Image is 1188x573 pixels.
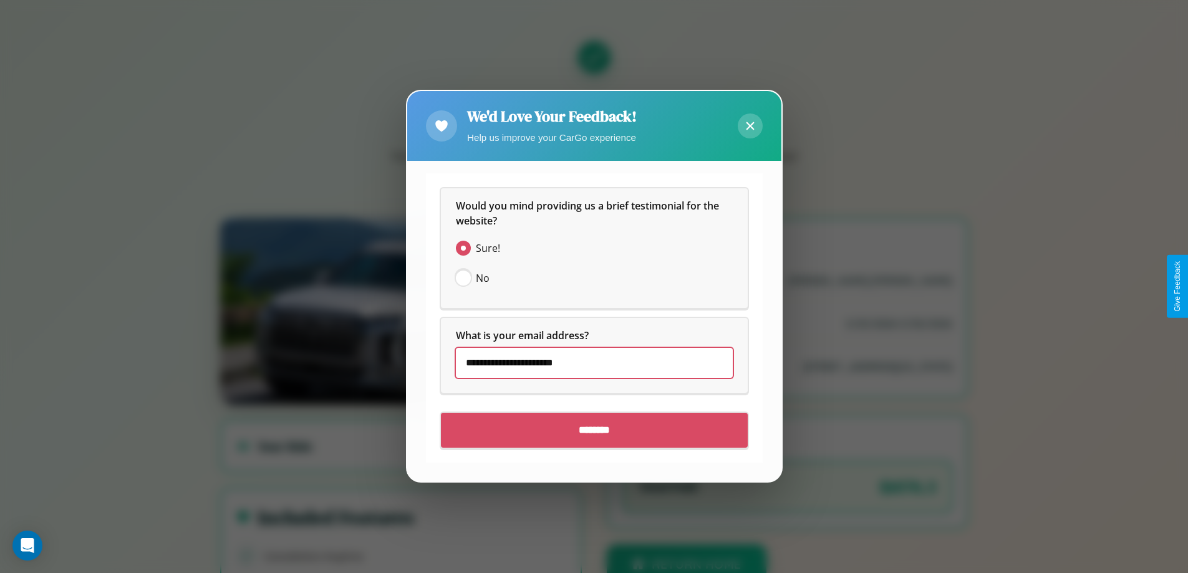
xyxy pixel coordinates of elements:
[467,129,637,146] p: Help us improve your CarGo experience
[467,106,637,127] h2: We'd Love Your Feedback!
[12,531,42,561] div: Open Intercom Messenger
[476,241,500,256] span: Sure!
[456,329,589,343] span: What is your email address?
[1173,261,1182,312] div: Give Feedback
[456,200,722,228] span: Would you mind providing us a brief testimonial for the website?
[476,271,490,286] span: No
